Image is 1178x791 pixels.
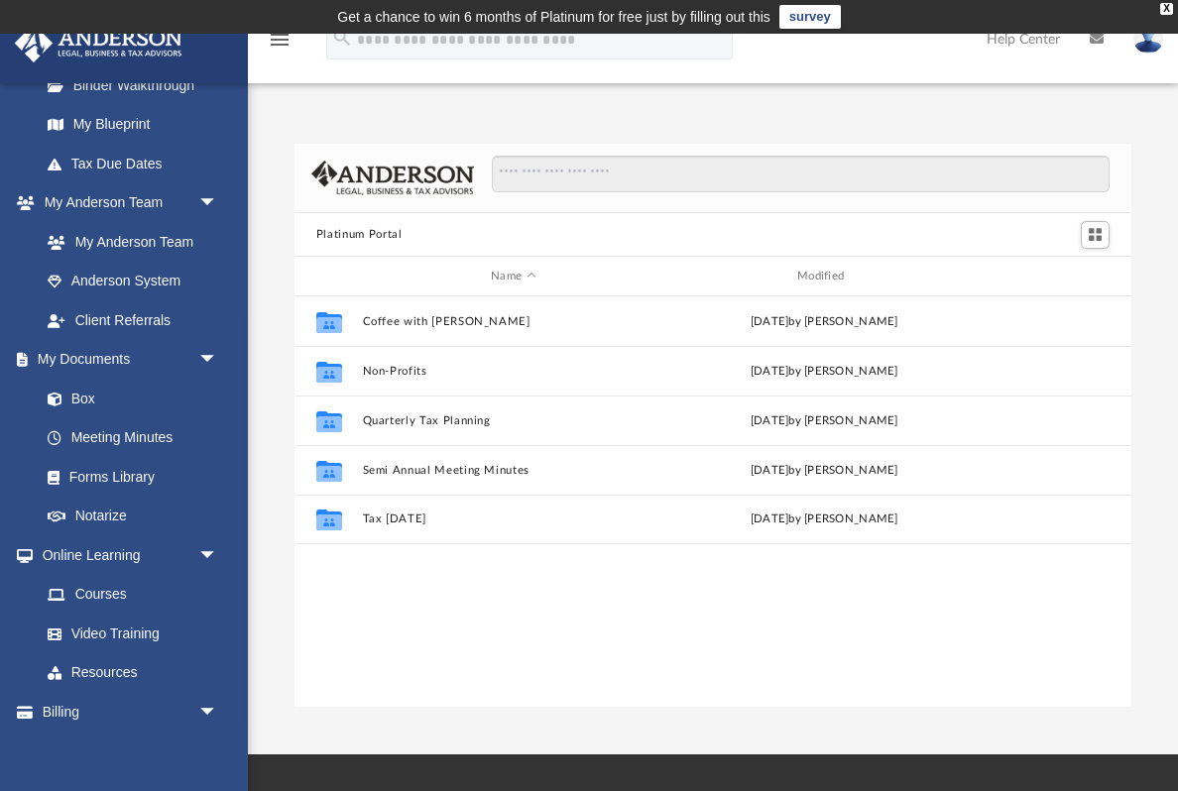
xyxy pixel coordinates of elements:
[1133,25,1163,54] img: User Pic
[198,692,238,733] span: arrow_drop_down
[198,183,238,224] span: arrow_drop_down
[28,653,238,693] a: Resources
[361,268,663,285] div: Name
[673,313,976,331] div: [DATE] by [PERSON_NAME]
[984,268,1122,285] div: id
[14,535,238,575] a: Online Learningarrow_drop_down
[268,38,292,52] a: menu
[28,418,238,458] a: Meeting Minutes
[14,692,248,732] a: Billingarrow_drop_down
[28,144,248,183] a: Tax Due Dates
[14,183,238,223] a: My Anderson Teamarrow_drop_down
[362,464,664,477] button: Semi Annual Meeting Minutes
[672,268,975,285] div: Modified
[673,412,976,430] div: [DATE] by [PERSON_NAME]
[673,462,976,480] div: [DATE] by [PERSON_NAME]
[362,512,664,525] button: Tax [DATE]
[28,614,228,653] a: Video Training
[28,300,238,340] a: Client Referrals
[1160,3,1173,15] div: close
[362,414,664,427] button: Quarterly Tax Planning
[673,510,976,528] div: by [PERSON_NAME]
[751,513,789,524] span: [DATE]
[28,65,248,105] a: Binder Walkthrough
[294,296,1131,708] div: grid
[331,27,353,49] i: search
[28,379,228,418] a: Box
[28,222,228,262] a: My Anderson Team
[28,105,238,145] a: My Blueprint
[198,340,238,381] span: arrow_drop_down
[673,363,976,381] div: [DATE] by [PERSON_NAME]
[28,575,238,615] a: Courses
[779,5,841,29] a: survey
[362,365,664,378] button: Non-Profits
[337,5,770,29] div: Get a chance to win 6 months of Platinum for free just by filling out this
[28,497,238,536] a: Notarize
[14,340,238,380] a: My Documentsarrow_drop_down
[28,457,228,497] a: Forms Library
[198,535,238,576] span: arrow_drop_down
[316,226,403,244] button: Platinum Portal
[492,156,1111,193] input: Search files and folders
[268,28,292,52] i: menu
[1081,221,1111,249] button: Switch to Grid View
[9,24,188,62] img: Anderson Advisors Platinum Portal
[303,268,353,285] div: id
[362,315,664,328] button: Coffee with [PERSON_NAME]
[28,262,238,301] a: Anderson System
